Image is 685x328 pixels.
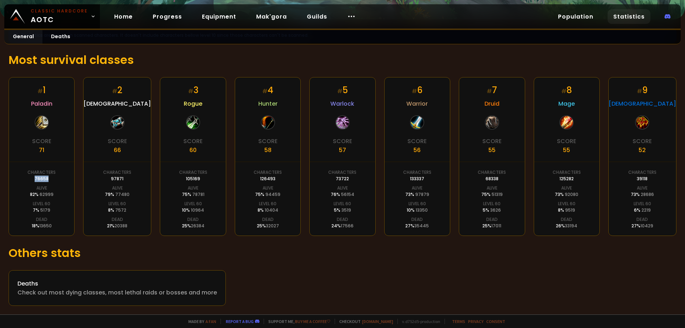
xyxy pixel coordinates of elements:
[33,207,50,213] div: 7 %
[265,207,278,213] span: 10404
[263,185,273,191] div: Alive
[108,201,126,207] div: Level 60
[226,319,254,324] a: Report a bug
[9,270,226,306] a: DeathsCheck out most dying classes, most lethal raids or bosses and more
[27,169,56,176] div: Characters
[188,185,198,191] div: Alive
[334,201,351,207] div: Level 60
[191,207,204,213] span: 10964
[552,9,599,24] a: Population
[555,191,578,198] div: 73 %
[107,223,127,229] div: 21 %
[264,319,330,324] span: Support me,
[412,84,422,96] div: 6
[115,223,127,229] span: 20388
[483,207,501,213] div: 5 %
[4,30,42,44] a: General
[491,223,501,229] span: 17011
[262,87,268,95] small: #
[187,216,199,223] div: Dead
[188,87,193,95] small: #
[362,319,393,324] a: [DOMAIN_NAME]
[634,201,651,207] div: Level 60
[481,191,503,198] div: 75 %
[397,319,440,324] span: v. d752d5 - production
[33,201,50,207] div: Level 60
[561,185,572,191] div: Alive
[411,216,423,223] div: Dead
[103,169,131,176] div: Characters
[254,169,282,176] div: Characters
[412,185,422,191] div: Alive
[637,185,648,191] div: Alive
[331,191,354,198] div: 76 %
[40,207,50,213] span: 5179
[330,99,354,108] span: Warlock
[556,223,577,229] div: 26 %
[262,84,273,96] div: 4
[37,87,43,95] small: #
[631,223,653,229] div: 27 %
[634,207,651,213] div: 6 %
[565,207,575,213] span: 9519
[37,84,46,96] div: 1
[339,146,346,155] div: 57
[561,216,572,223] div: Dead
[565,191,578,197] span: 92080
[341,207,351,213] span: 3519
[147,9,188,24] a: Progress
[484,99,499,108] span: Druid
[191,223,204,229] span: 26384
[559,176,574,182] div: 125282
[258,207,278,213] div: 8 %
[264,146,272,155] div: 58
[416,207,428,213] span: 13350
[186,176,200,182] div: 105169
[258,137,278,146] div: Score
[608,9,650,24] a: Statistics
[189,146,197,155] div: 60
[403,169,431,176] div: Characters
[412,87,417,95] small: #
[337,84,348,96] div: 5
[40,191,54,197] span: 62999
[257,223,279,229] div: 25 %
[265,191,280,197] span: 94459
[111,176,123,182] div: 97871
[641,191,654,197] span: 28686
[637,176,648,182] div: 39118
[558,207,575,213] div: 8 %
[631,191,654,198] div: 73 %
[468,319,483,324] a: Privacy
[36,185,47,191] div: Alive
[83,99,151,108] span: [DEMOGRAPHIC_DATA]
[637,87,642,95] small: #
[192,191,204,197] span: 78781
[31,8,88,14] small: Classic Hardcore
[258,99,278,108] span: Hunter
[557,137,576,146] div: Score
[558,99,575,108] span: Mage
[337,216,348,223] div: Dead
[205,319,216,324] a: a fan
[188,84,198,96] div: 3
[641,207,651,213] span: 2219
[196,9,242,24] a: Equipment
[115,191,130,197] span: 77480
[414,223,429,229] span: 35445
[341,223,354,229] span: 17566
[183,137,203,146] div: Score
[115,207,126,213] span: 7572
[486,319,505,324] a: Consent
[262,216,274,223] div: Dead
[32,223,52,229] div: 18 %
[184,201,202,207] div: Level 60
[333,137,352,146] div: Score
[482,137,502,146] div: Score
[108,207,126,213] div: 8 %
[565,223,577,229] span: 33194
[112,84,122,96] div: 2
[250,9,293,24] a: Mak'gora
[42,30,79,44] a: Deaths
[31,99,52,108] span: Paladin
